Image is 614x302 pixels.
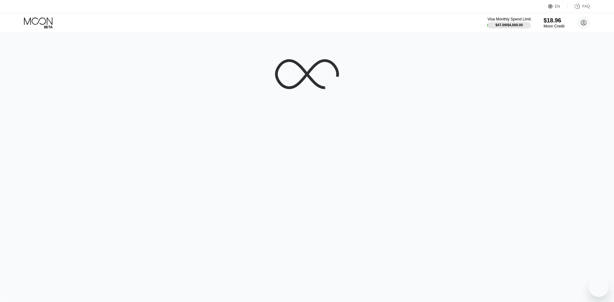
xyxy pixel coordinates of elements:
div: FAQ [568,3,590,10]
div: EN [548,3,568,10]
div: $18.96 [544,17,564,24]
div: Visa Monthly Spend Limit$47.09/$4,000.00 [487,17,531,28]
div: EN [555,4,560,9]
div: FAQ [582,4,590,9]
div: Moon Credit [544,24,564,28]
div: Visa Monthly Spend Limit [487,17,531,21]
div: $18.96Moon Credit [544,17,564,28]
div: $47.09 / $4,000.00 [495,23,523,27]
iframe: Button to launch messaging window [588,276,609,297]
